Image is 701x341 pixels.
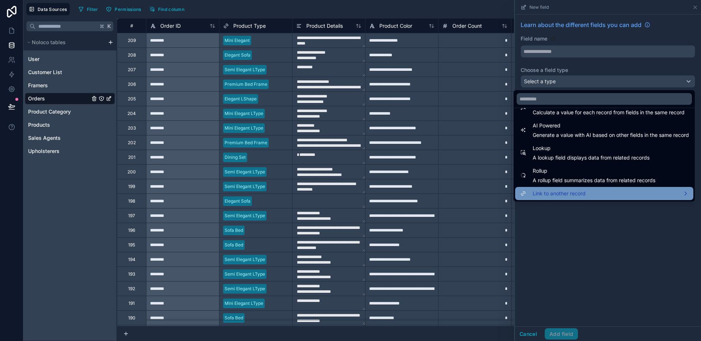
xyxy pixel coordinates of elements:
[128,154,135,160] div: 201
[225,198,250,204] div: Elegant Sofa
[533,109,685,116] span: Calculate a value for each record from fields in the same record
[533,154,650,161] span: A lookup field displays data from related records
[128,184,135,189] div: 199
[233,22,266,30] span: Product Type
[225,81,267,88] div: Premium Bed Frame
[128,213,135,219] div: 197
[38,7,67,12] span: Data Sources
[26,3,70,15] button: Data Sources
[128,271,135,277] div: 193
[225,37,250,44] div: Mini Elegant
[128,67,136,73] div: 207
[225,212,265,219] div: Semi Elegant LType
[452,22,482,30] span: Order Count
[128,52,136,58] div: 208
[225,110,263,117] div: Mini Elegant LType
[128,315,135,321] div: 190
[123,23,141,28] div: #
[379,22,412,30] span: Product Color
[533,177,655,184] span: A rollup field summarizes data from related records
[87,7,98,12] span: Filter
[128,286,135,292] div: 192
[158,7,184,12] span: Find column
[225,315,243,321] div: Sofa Bed
[128,227,135,233] div: 196
[225,66,265,73] div: Semi Elegant LType
[225,154,246,161] div: Dining Set
[128,125,136,131] div: 203
[225,300,263,307] div: Mini Elegant LType
[115,7,141,12] span: Permissions
[160,22,181,30] span: Order ID
[103,4,146,15] a: Permissions
[127,169,136,175] div: 200
[127,111,136,116] div: 204
[533,166,655,175] span: Rollup
[533,144,650,153] span: Lookup
[107,24,112,29] span: K
[225,183,265,190] div: Semi Elegant LType
[225,52,250,58] div: Elegant Sofa
[225,169,265,175] div: Semi Elegant LType
[128,257,135,263] div: 194
[225,271,265,277] div: Semi Elegant LType
[128,198,135,204] div: 198
[533,131,689,139] span: Generate a value with AI based on other fields in the same record
[128,38,136,43] div: 209
[225,227,243,234] div: Sofa Bed
[533,189,586,198] span: Link to another record
[225,242,243,248] div: Sofa Bed
[128,140,136,146] div: 202
[147,4,187,15] button: Find column
[103,4,143,15] button: Permissions
[306,22,343,30] span: Product Details
[225,96,257,102] div: Elegant LShape
[225,125,263,131] div: Mini Elegant LType
[128,96,136,102] div: 205
[533,121,689,130] span: AI Powered
[128,242,135,248] div: 195
[225,139,267,146] div: Premium Bed Frame
[76,4,101,15] button: Filter
[128,81,136,87] div: 206
[225,256,265,263] div: Semi Elegant LType
[225,286,265,292] div: Semi Elegant LType
[129,300,135,306] div: 191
